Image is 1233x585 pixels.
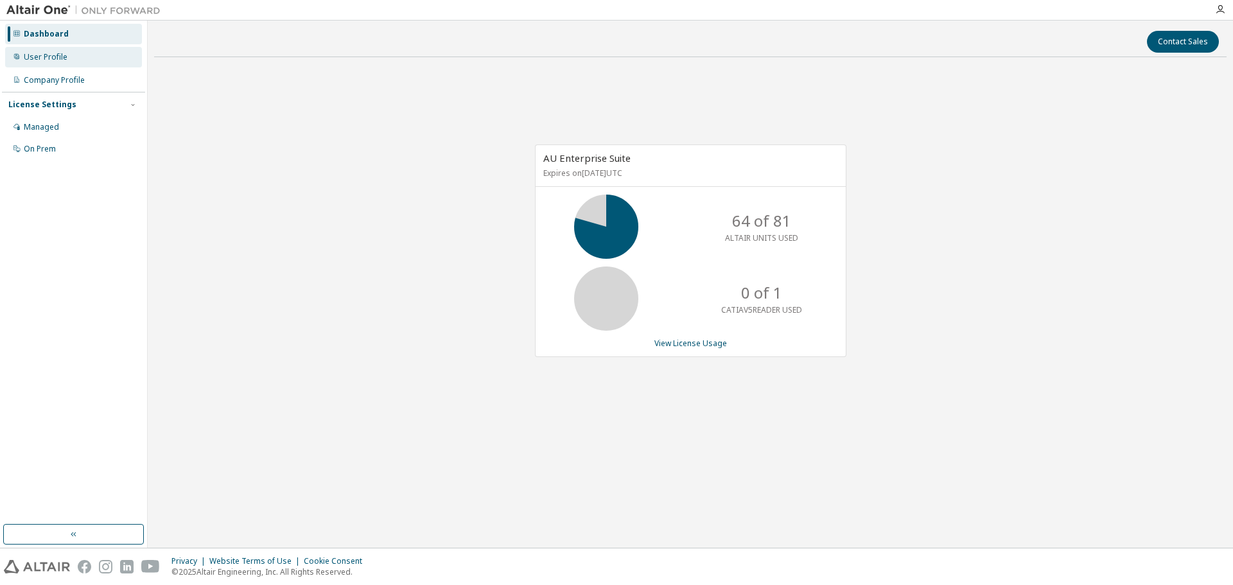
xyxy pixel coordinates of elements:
img: youtube.svg [141,560,160,573]
div: Cookie Consent [304,556,370,566]
img: linkedin.svg [120,560,134,573]
div: License Settings [8,100,76,110]
a: View License Usage [654,338,727,349]
img: altair_logo.svg [4,560,70,573]
div: User Profile [24,52,67,62]
p: 64 of 81 [732,210,791,232]
img: instagram.svg [99,560,112,573]
div: Website Terms of Use [209,556,304,566]
p: © 2025 Altair Engineering, Inc. All Rights Reserved. [171,566,370,577]
div: Company Profile [24,75,85,85]
span: AU Enterprise Suite [543,152,631,164]
button: Contact Sales [1147,31,1219,53]
p: CATIAV5READER USED [721,304,802,315]
div: Privacy [171,556,209,566]
p: Expires on [DATE] UTC [543,168,835,179]
div: On Prem [24,144,56,154]
img: facebook.svg [78,560,91,573]
div: Dashboard [24,29,69,39]
div: Managed [24,122,59,132]
p: ALTAIR UNITS USED [725,232,798,243]
img: Altair One [6,4,167,17]
p: 0 of 1 [741,282,782,304]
